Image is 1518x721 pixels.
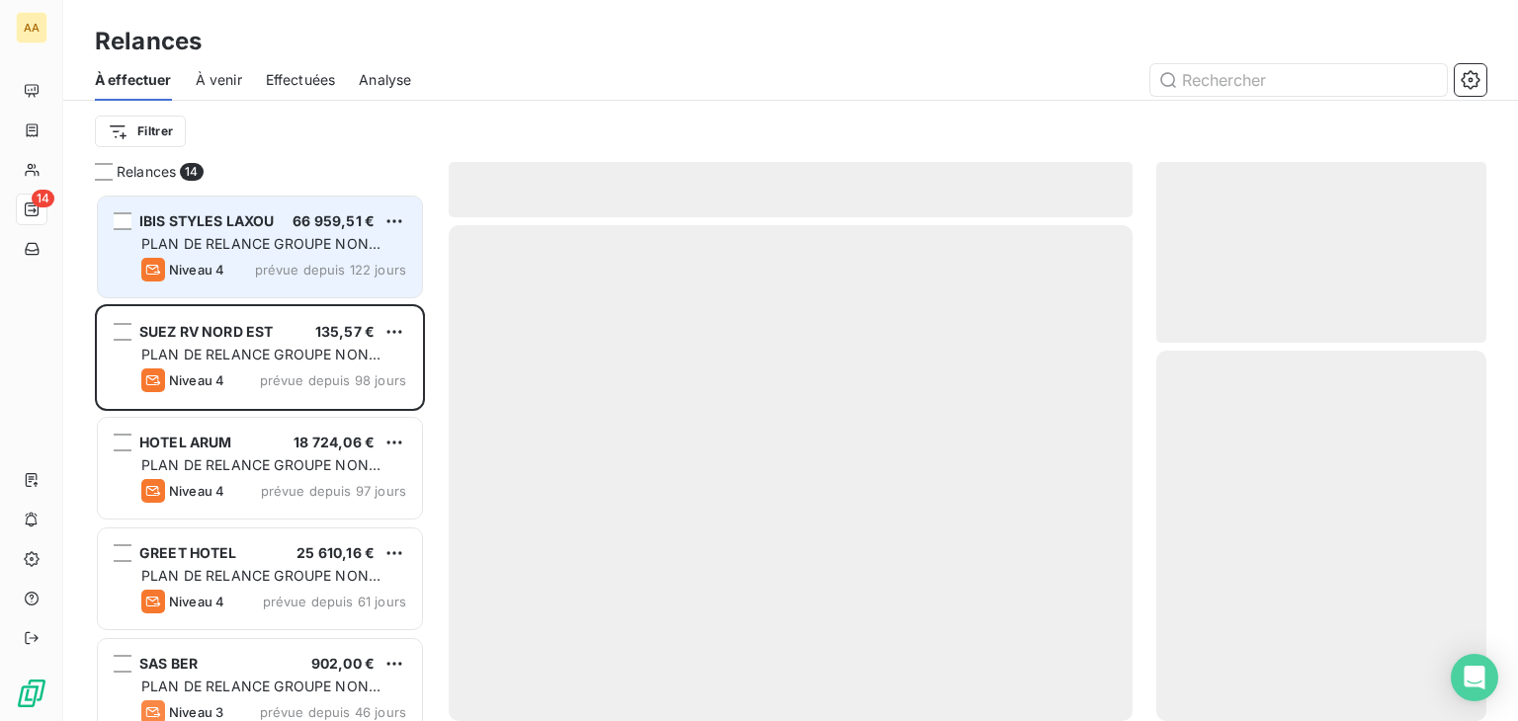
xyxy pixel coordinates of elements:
[261,483,406,499] span: prévue depuis 97 jours
[1150,64,1447,96] input: Rechercher
[117,162,176,182] span: Relances
[95,70,172,90] span: À effectuer
[95,194,425,721] div: grid
[141,346,380,382] span: PLAN DE RELANCE GROUPE NON AUTOMATIQUE
[1451,654,1498,701] div: Open Intercom Messenger
[293,212,375,229] span: 66 959,51 €
[95,24,202,59] h3: Relances
[266,70,336,90] span: Effectuées
[169,262,224,278] span: Niveau 4
[16,678,47,709] img: Logo LeanPay
[260,372,406,388] span: prévue depuis 98 jours
[263,594,406,609] span: prévue depuis 61 jours
[196,70,242,90] span: À venir
[95,116,186,147] button: Filtrer
[141,235,380,272] span: PLAN DE RELANCE GROUPE NON AUTOMATIQUE
[139,544,237,561] span: GREET HOTEL
[141,567,380,603] span: PLAN DE RELANCE GROUPE NON AUTOMATIQUE
[139,323,273,340] span: SUEZ RV NORD EST
[169,704,223,720] span: Niveau 3
[139,655,198,672] span: SAS BER
[169,483,224,499] span: Niveau 4
[169,372,224,388] span: Niveau 4
[180,163,203,181] span: 14
[169,594,224,609] span: Niveau 4
[141,678,380,714] span: PLAN DE RELANCE GROUPE NON AUTOMATIQUE
[16,12,47,43] div: AA
[141,456,380,493] span: PLAN DE RELANCE GROUPE NON AUTOMATIQUE
[139,212,275,229] span: IBIS STYLES LAXOU
[311,655,375,672] span: 902,00 €
[296,544,375,561] span: 25 610,16 €
[139,434,232,450] span: HOTEL ARUM
[315,323,375,340] span: 135,57 €
[359,70,411,90] span: Analyse
[32,190,54,207] span: 14
[294,434,375,450] span: 18 724,06 €
[260,704,406,720] span: prévue depuis 46 jours
[255,262,406,278] span: prévue depuis 122 jours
